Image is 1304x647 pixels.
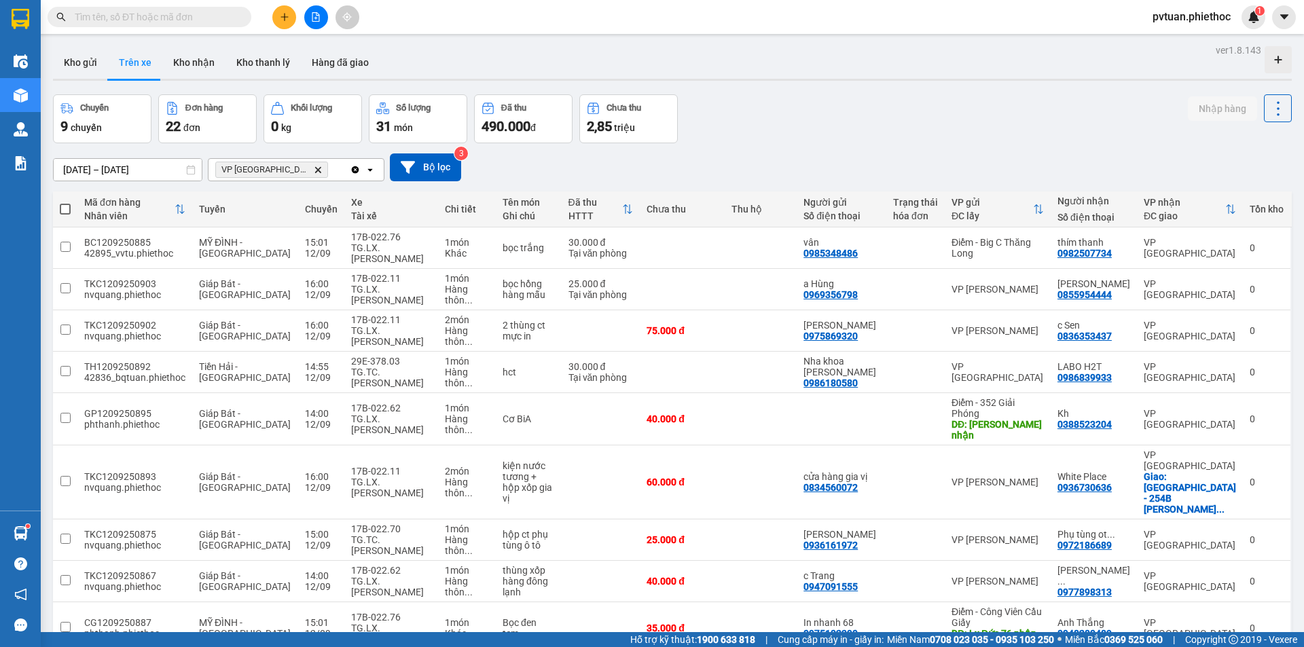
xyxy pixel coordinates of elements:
[503,242,555,253] div: bọc trắng
[336,5,359,29] button: aim
[445,617,489,628] div: 1 món
[351,314,431,325] div: 17B-022.11
[952,237,1044,259] div: Điểm - Big C Thăng Long
[185,103,223,113] div: Đơn hàng
[54,159,202,181] input: Select a date range.
[952,397,1044,419] div: Điểm - 352 Giải Phóng
[280,12,289,22] span: plus
[304,5,328,29] button: file-add
[1057,471,1130,482] div: White Place
[14,588,27,601] span: notification
[305,331,338,341] div: 12/09
[221,164,308,175] span: VP Thái Bình
[803,278,880,289] div: a Hùng
[503,617,555,639] div: Bọc đen tem
[568,237,634,248] div: 30.000 đ
[445,314,489,325] div: 2 món
[351,367,431,388] div: TG.TC.[PERSON_NAME]
[305,372,338,383] div: 12/09
[501,103,526,113] div: Đã thu
[305,482,338,493] div: 12/09
[952,534,1044,545] div: VP [PERSON_NAME]
[952,325,1044,336] div: VP [PERSON_NAME]
[445,273,489,284] div: 1 món
[614,122,635,133] span: triệu
[14,618,27,631] span: message
[445,576,489,597] div: Hàng thông thường
[305,540,338,551] div: 12/09
[445,356,489,367] div: 1 món
[1057,212,1130,223] div: Số điện thoại
[271,118,278,134] span: 0
[305,570,338,581] div: 14:00
[1057,320,1130,331] div: c Sen
[1057,419,1112,430] div: 0388523204
[465,336,473,347] span: ...
[199,361,291,383] span: Tiền Hải - [GEOGRAPHIC_DATA]
[305,408,338,419] div: 14:00
[281,122,291,133] span: kg
[1250,576,1284,587] div: 0
[84,197,175,208] div: Mã đơn hàng
[14,156,28,170] img: solution-icon
[305,471,338,482] div: 16:00
[351,210,431,221] div: Tài xế
[803,289,858,300] div: 0969356798
[503,367,555,377] div: hct
[84,581,185,592] div: nvquang.phiethoc
[84,419,185,430] div: phthanh.phiethoc
[630,632,755,647] span: Hỗ trợ kỹ thuật:
[166,118,181,134] span: 22
[1250,367,1284,377] div: 0
[84,210,175,221] div: Nhân viên
[1173,632,1175,647] span: |
[803,482,858,493] div: 0834560072
[14,54,28,69] img: warehouse-icon
[445,466,489,477] div: 2 món
[1057,565,1130,587] div: Anh Tuấn Sushi
[369,94,467,143] button: Số lượng31món
[803,237,880,248] div: vân
[351,325,431,347] div: TG.LX. [PERSON_NAME]
[301,46,380,79] button: Hàng đã giao
[503,529,555,551] div: hộp ct phụ tùng ô tô
[1216,43,1261,58] div: ver 1.8.143
[14,122,28,136] img: warehouse-icon
[351,466,431,477] div: 17B-022.11
[1250,284,1284,295] div: 0
[394,122,413,133] span: món
[893,197,938,208] div: Trạng thái
[199,570,291,592] span: Giáp Bát - [GEOGRAPHIC_DATA]
[1057,637,1062,642] span: ⚪️
[952,210,1033,221] div: ĐC lấy
[305,581,338,592] div: 12/09
[215,162,328,178] span: VP Thái Bình, close by backspace
[60,118,68,134] span: 9
[803,377,858,388] div: 0986180580
[1057,628,1112,639] div: 0948280489
[75,10,235,24] input: Tìm tên, số ĐT hoặc mã đơn
[365,164,376,175] svg: open
[952,419,1044,441] div: DĐ: Lx Luân nhận
[84,540,185,551] div: nvquang.phiethoc
[351,523,431,534] div: 17B-022.70
[454,147,468,160] sup: 3
[803,197,880,208] div: Người gửi
[84,570,185,581] div: TKC1209250867
[305,419,338,430] div: 12/09
[465,377,473,388] span: ...
[465,295,473,306] span: ...
[893,210,938,221] div: hóa đơn
[503,197,555,208] div: Tên món
[606,103,641,113] div: Chưa thu
[351,612,431,623] div: 17B-022.76
[26,524,30,528] sup: 1
[77,191,192,227] th: Toggle SortBy
[351,273,431,284] div: 17B-022.11
[1057,289,1112,300] div: 0855954444
[568,197,623,208] div: Đã thu
[803,248,858,259] div: 0985348486
[1057,587,1112,597] div: 0977898313
[342,12,352,22] span: aim
[84,278,185,289] div: TKC1209250903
